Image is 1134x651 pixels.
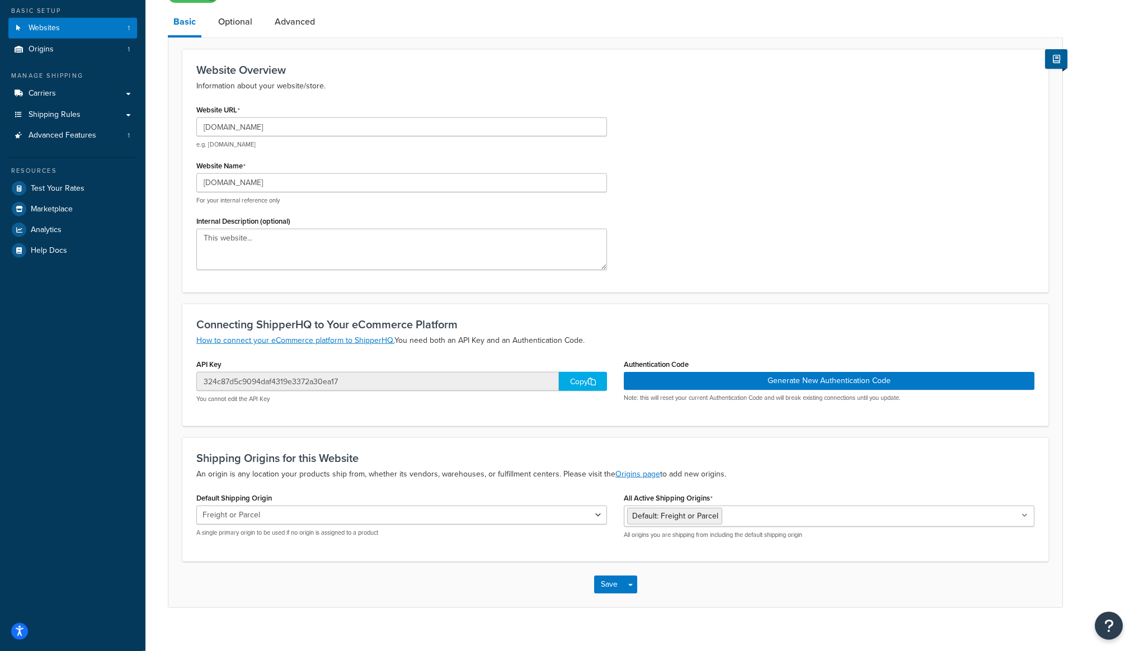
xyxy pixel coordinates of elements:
label: API Key [196,360,222,369]
p: e.g. [DOMAIN_NAME] [196,140,607,149]
a: Websites1 [8,18,137,39]
span: Shipping Rules [29,110,81,120]
span: Help Docs [31,246,67,256]
a: Shipping Rules [8,105,137,125]
label: Website Name [196,162,246,171]
span: 1 [128,131,130,140]
label: Default Shipping Origin [196,494,272,502]
a: Advanced [269,8,321,35]
span: Default: Freight or Parcel [632,510,718,522]
li: Websites [8,18,137,39]
label: Authentication Code [624,360,689,369]
button: Open Resource Center [1095,612,1123,640]
span: Test Your Rates [31,184,84,194]
button: Save [594,575,624,593]
p: You cannot edit the API Key [196,395,607,403]
label: Internal Description (optional) [196,217,290,225]
label: Website URL [196,106,240,115]
span: Origins [29,45,54,54]
p: A single primary origin to be used if no origin is assigned to a product [196,529,607,537]
li: Advanced Features [8,125,137,146]
span: 1 [128,45,130,54]
a: Analytics [8,220,137,240]
a: Basic [168,8,201,37]
li: Origins [8,39,137,60]
a: Origins page [615,468,660,480]
div: Copy [559,372,607,391]
div: Manage Shipping [8,71,137,81]
a: How to connect your eCommerce platform to ShipperHQ. [196,334,394,346]
a: Advanced Features1 [8,125,137,146]
div: Resources [8,166,137,176]
textarea: This website... [196,229,607,270]
a: Help Docs [8,240,137,261]
a: Origins1 [8,39,137,60]
a: Test Your Rates [8,178,137,199]
a: Marketplace [8,199,137,219]
button: Generate New Authentication Code [624,372,1034,390]
p: An origin is any location your products ship from, whether its vendors, warehouses, or fulfillmen... [196,468,1034,481]
h3: Connecting ShipperHQ to Your eCommerce Platform [196,318,1034,331]
h3: Website Overview [196,64,1034,76]
a: Carriers [8,83,137,104]
label: All Active Shipping Origins [624,494,713,503]
span: Carriers [29,89,56,98]
span: Websites [29,23,60,33]
p: For your internal reference only [196,196,607,205]
p: All origins you are shipping from including the default shipping origin [624,531,1034,539]
a: Optional [213,8,258,35]
p: You need both an API Key and an Authentication Code. [196,334,1034,347]
button: Show Help Docs [1045,49,1067,69]
p: Information about your website/store. [196,79,1034,93]
span: 1 [128,23,130,33]
span: Advanced Features [29,131,96,140]
h3: Shipping Origins for this Website [196,452,1034,464]
div: Basic Setup [8,6,137,16]
p: Note: this will reset your current Authentication Code and will break existing connections until ... [624,394,1034,402]
span: Marketplace [31,205,73,214]
span: Analytics [31,225,62,235]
